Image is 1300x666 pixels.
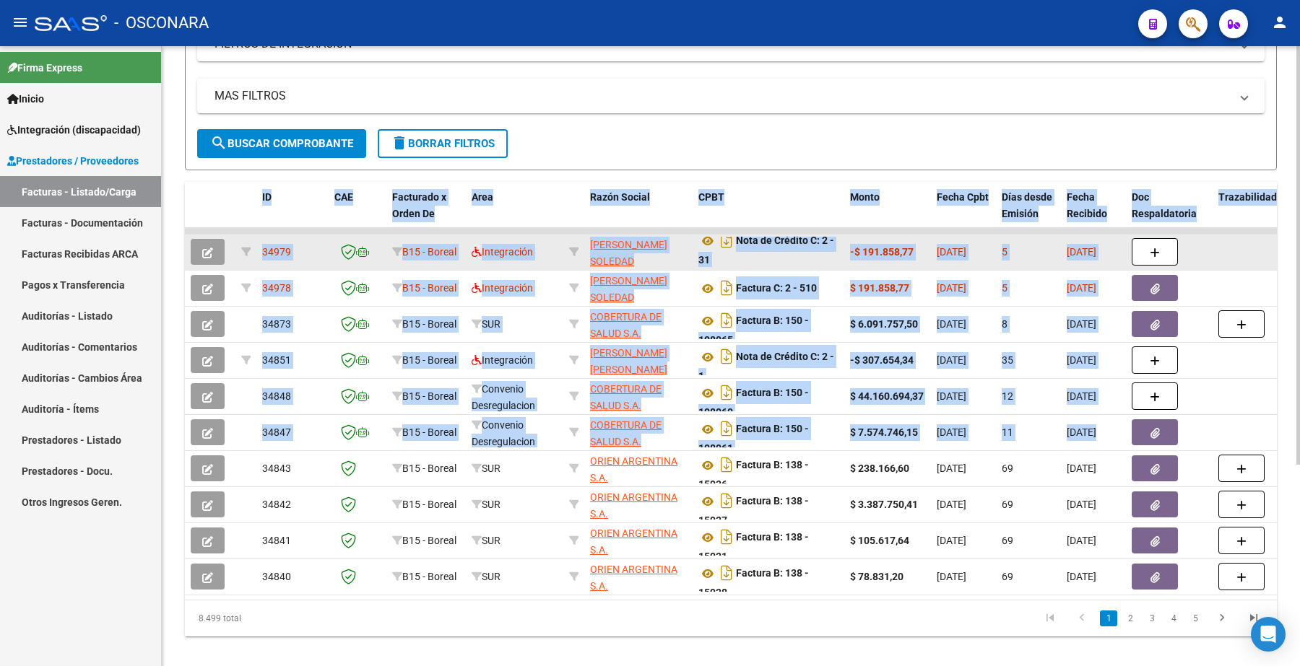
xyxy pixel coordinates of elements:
[850,463,909,474] strong: $ 238.166,60
[698,460,809,491] strong: Factura B: 138 - 15936
[850,535,909,546] strong: $ 105.617,64
[1067,499,1096,510] span: [DATE]
[590,381,687,411] div: 30707761896
[850,354,914,366] strong: -$ 307.654,34
[185,600,401,636] div: 8.499 total
[937,282,966,294] span: [DATE]
[386,182,466,245] datatable-header-cell: Facturado x Orden De
[402,426,456,438] span: B15 - Boreal
[937,318,966,330] span: [DATE]
[850,571,903,582] strong: $ 78.831,20
[1002,499,1013,510] span: 69
[717,453,736,476] i: Descargar documento
[850,246,914,258] strong: -$ 191.858,77
[590,383,662,411] span: COBERTURA DE SALUD S.A.
[262,191,272,203] span: ID
[590,525,687,556] div: 30711534616
[590,191,650,203] span: Razón Social
[472,282,533,294] span: Integración
[402,354,456,366] span: B15 - Boreal
[1036,610,1064,626] a: go to first page
[1098,606,1119,631] li: page 1
[850,499,918,510] strong: $ 3.387.750,41
[717,345,736,368] i: Descargar documento
[1067,354,1096,366] span: [DATE]
[472,419,535,447] span: Convenio Desregulacion
[850,282,909,294] strong: $ 191.858,77
[472,246,533,258] span: Integración
[693,182,844,245] datatable-header-cell: CPBT
[698,191,724,203] span: CPBT
[1002,571,1013,582] span: 69
[472,571,500,582] span: SUR
[1218,191,1277,203] span: Trazabilidad
[472,383,535,411] span: Convenio Desregulacion
[262,318,291,330] span: 34873
[590,453,687,483] div: 30711534616
[392,191,446,219] span: Facturado x Orden De
[472,354,533,366] span: Integración
[1067,191,1107,219] span: Fecha Recibido
[698,315,809,346] strong: Factura B: 150 - 108065
[717,525,736,548] i: Descargar documento
[1067,463,1096,474] span: [DATE]
[717,417,736,440] i: Descargar documento
[937,535,966,546] span: [DATE]
[937,499,966,510] span: [DATE]
[1068,610,1096,626] a: go to previous page
[937,571,966,582] span: [DATE]
[402,499,456,510] span: B15 - Boreal
[698,235,834,266] strong: Nota de Crédito C: 2 - 31
[590,239,667,267] span: [PERSON_NAME] SOLEDAD
[256,182,329,245] datatable-header-cell: ID
[262,390,291,402] span: 34848
[1132,191,1197,219] span: Doc Respaldatoria
[7,153,139,169] span: Prestadores / Proveedores
[391,137,495,150] span: Borrar Filtros
[698,568,809,599] strong: Factura B: 138 - 15928
[1067,318,1096,330] span: [DATE]
[698,387,809,419] strong: Factura B: 150 - 108060
[1122,610,1139,626] a: 2
[7,60,82,76] span: Firma Express
[1002,318,1007,330] span: 8
[402,463,456,474] span: B15 - Boreal
[1165,610,1182,626] a: 4
[717,489,736,512] i: Descargar documento
[472,463,500,474] span: SUR
[262,535,291,546] span: 34841
[590,527,677,556] span: ORIEN ARGENTINA S.A.
[472,499,500,510] span: SUR
[590,273,687,303] div: 27371272947
[1002,282,1007,294] span: 5
[7,91,44,107] span: Inicio
[402,535,456,546] span: B15 - Boreal
[466,182,563,245] datatable-header-cell: Area
[717,309,736,332] i: Descargar documento
[1002,246,1007,258] span: 5
[262,354,291,366] span: 34851
[402,246,456,258] span: B15 - Boreal
[850,318,918,330] strong: $ 6.091.757,50
[1067,390,1096,402] span: [DATE]
[402,390,456,402] span: B15 - Boreal
[391,134,408,152] mat-icon: delete
[590,455,677,483] span: ORIEN ARGENTINA S.A.
[262,426,291,438] span: 34847
[590,347,667,375] span: [PERSON_NAME] [PERSON_NAME]
[210,134,227,152] mat-icon: search
[214,88,1230,104] mat-panel-title: MAS FILTROS
[590,564,677,592] span: ORIEN ARGENTINA S.A.
[1213,182,1299,245] datatable-header-cell: Trazabilidad
[197,79,1265,113] mat-expansion-panel-header: MAS FILTROS
[1067,246,1096,258] span: [DATE]
[850,426,918,438] strong: $ 7.574.746,15
[402,282,456,294] span: B15 - Boreal
[717,381,736,404] i: Descargar documento
[590,311,662,339] span: COBERTURA DE SALUD S.A.
[472,318,500,330] span: SUR
[590,489,687,520] div: 30711534616
[262,246,291,258] span: 34979
[584,182,693,245] datatable-header-cell: Razón Social
[1002,191,1052,219] span: Días desde Emisión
